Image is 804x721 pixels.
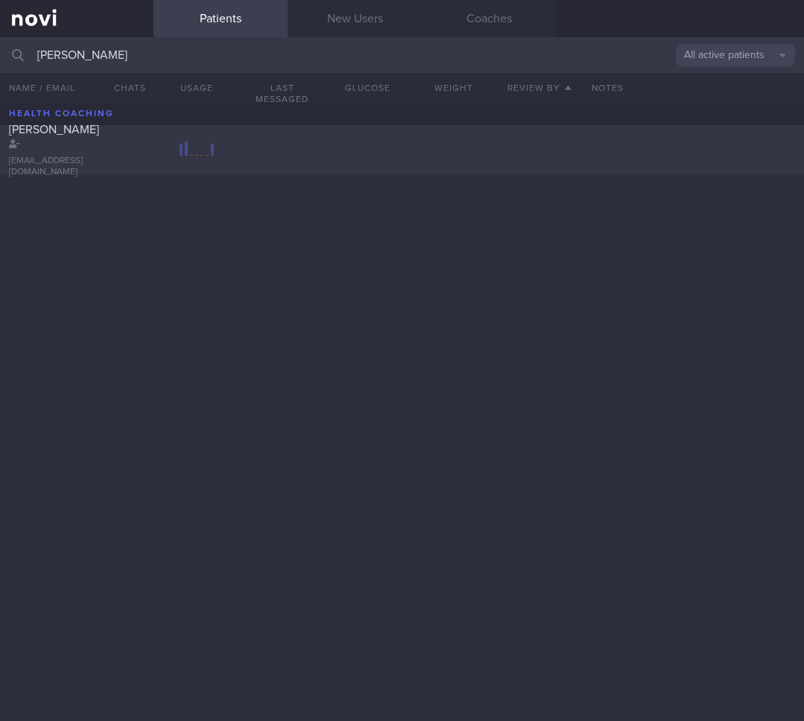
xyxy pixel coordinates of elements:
[9,156,145,178] div: [EMAIL_ADDRESS][DOMAIN_NAME]
[239,73,325,114] button: Last Messaged
[94,73,153,103] button: Chats
[153,73,239,103] div: Usage
[325,73,411,103] button: Glucose
[411,73,496,103] button: Weight
[676,44,795,66] button: All active patients
[497,73,583,103] button: Review By
[9,124,99,136] span: [PERSON_NAME]
[583,73,804,103] div: Notes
